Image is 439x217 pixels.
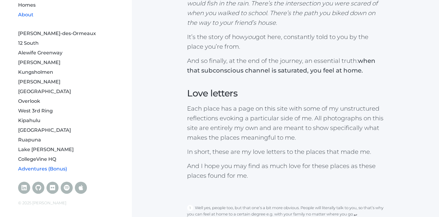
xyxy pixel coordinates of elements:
[18,108,53,114] a: West 3rd Ring
[18,2,36,8] a: Homes
[187,104,384,142] p: Each place has a page on this site with some of my unstructured reflections evoking a particular ...
[18,200,66,205] span: © 2025 [PERSON_NAME]
[245,33,256,40] em: you
[18,166,67,172] a: Adventures (Bonus)
[18,60,60,65] a: [PERSON_NAME]
[18,127,71,133] a: [GEOGRAPHIC_DATA]
[18,147,74,152] a: Lake [PERSON_NAME]
[18,12,33,18] a: About
[18,50,62,56] a: Alewife Greenway
[187,32,384,51] p: It’s the story of how got here, constantly told to you by the place you’re from.
[187,87,384,99] h3: Love letters
[187,56,384,75] p: And so finally, at the end of the journey, an essential truth:
[18,31,96,36] a: [PERSON_NAME]-des-Ormeaux
[187,57,375,74] strong: when that subconscious channel is saturated, you feel at home.
[18,98,40,104] a: Overlook
[18,89,71,94] a: [GEOGRAPHIC_DATA]
[187,205,383,216] p: Well yes, people too, but that one’s a bit more obvious. People will literally talk to you, so th...
[18,118,40,123] a: Kipahulu
[18,137,41,143] a: Ruapuna
[187,147,384,157] p: In short, these are my love letters to the places that made me.
[18,69,53,75] a: Kungsholmen
[18,40,39,46] a: 12 South
[18,79,60,85] a: [PERSON_NAME]
[187,161,384,180] p: And I hope you may find as much love for these places as these places found for me.
[18,156,56,162] a: CollegeVine HQ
